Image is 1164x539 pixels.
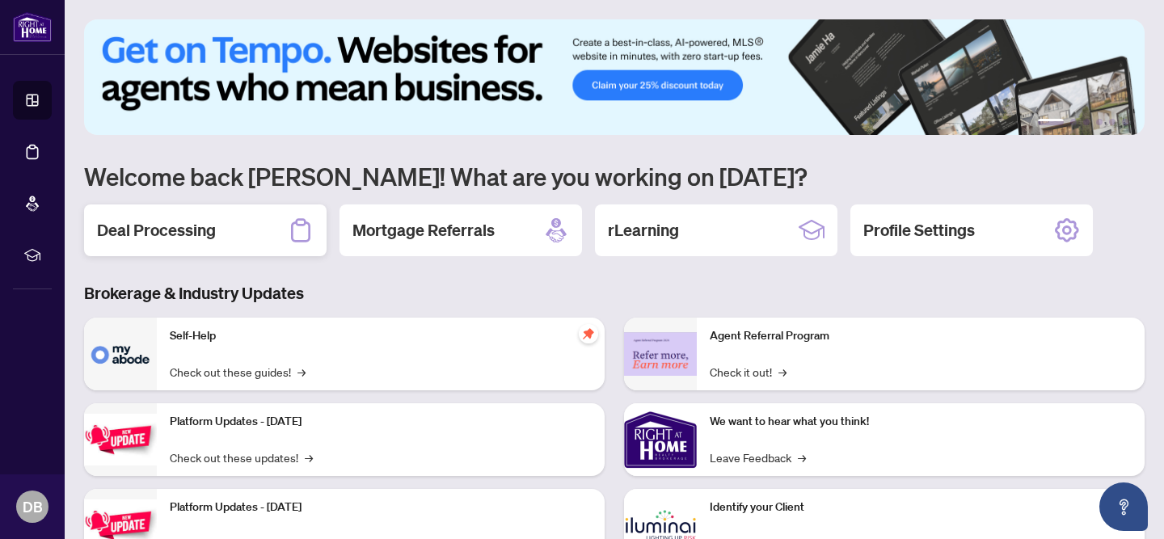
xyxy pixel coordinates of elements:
[624,403,697,476] img: We want to hear what you think!
[170,413,592,431] p: Platform Updates - [DATE]
[84,282,1145,305] h3: Brokerage & Industry Updates
[305,448,313,466] span: →
[1070,119,1077,125] button: 2
[710,413,1132,431] p: We want to hear what you think!
[1083,119,1090,125] button: 3
[710,363,787,381] a: Check it out!→
[579,324,598,343] span: pushpin
[1099,482,1148,531] button: Open asap
[778,363,787,381] span: →
[608,219,679,242] h2: rLearning
[297,363,306,381] span: →
[84,161,1145,192] h1: Welcome back [PERSON_NAME]! What are you working on [DATE]?
[97,219,216,242] h2: Deal Processing
[710,327,1132,345] p: Agent Referral Program
[624,332,697,377] img: Agent Referral Program
[170,499,592,516] p: Platform Updates - [DATE]
[798,448,806,466] span: →
[710,448,806,466] a: Leave Feedback→
[84,318,157,390] img: Self-Help
[84,19,1145,135] img: Slide 0
[23,495,43,518] span: DB
[84,414,157,465] img: Platform Updates - July 21, 2025
[1122,119,1128,125] button: 6
[13,12,52,42] img: logo
[1038,119,1064,125] button: 1
[1109,119,1115,125] button: 5
[352,219,495,242] h2: Mortgage Referrals
[1096,119,1103,125] button: 4
[170,327,592,345] p: Self-Help
[170,448,313,466] a: Check out these updates!→
[710,499,1132,516] p: Identify your Client
[863,219,975,242] h2: Profile Settings
[170,363,306,381] a: Check out these guides!→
